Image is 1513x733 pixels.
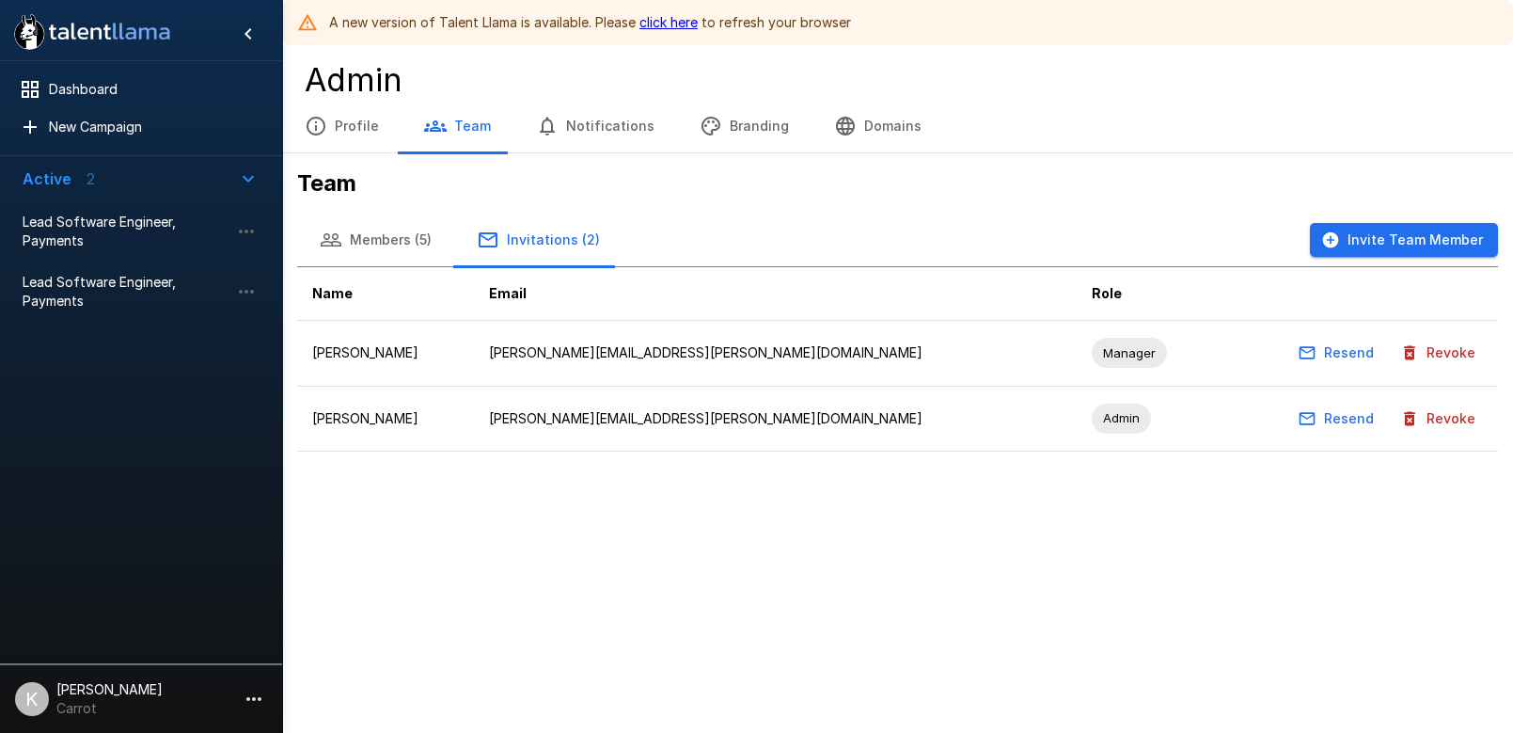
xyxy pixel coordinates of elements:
[297,321,474,387] td: [PERSON_NAME]
[454,214,623,266] button: Invitations (2)
[282,100,402,152] button: Profile
[402,100,513,152] button: Team
[513,100,677,152] button: Notifications
[1294,402,1381,437] button: Resend
[677,100,812,152] button: Branding
[474,267,1076,321] th: Email
[305,60,1490,100] h4: Admin
[1092,344,1167,362] span: Manager
[1310,223,1498,258] button: Invite Team Member
[297,214,454,266] button: Members (5)
[297,267,474,321] th: Name
[1092,409,1151,427] span: Admin
[297,168,1498,199] h5: Team
[1077,267,1213,321] th: Role
[297,386,474,452] td: [PERSON_NAME]
[329,6,851,40] div: A new version of Talent Llama is available. Please to refresh your browser
[1396,336,1483,371] button: Revoke
[1396,402,1483,437] button: Revoke
[474,321,1076,387] td: [PERSON_NAME][EMAIL_ADDRESS][PERSON_NAME][DOMAIN_NAME]
[812,100,944,152] button: Domains
[474,386,1076,452] td: [PERSON_NAME][EMAIL_ADDRESS][PERSON_NAME][DOMAIN_NAME]
[1294,336,1381,371] button: Resend
[639,14,698,30] a: click here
